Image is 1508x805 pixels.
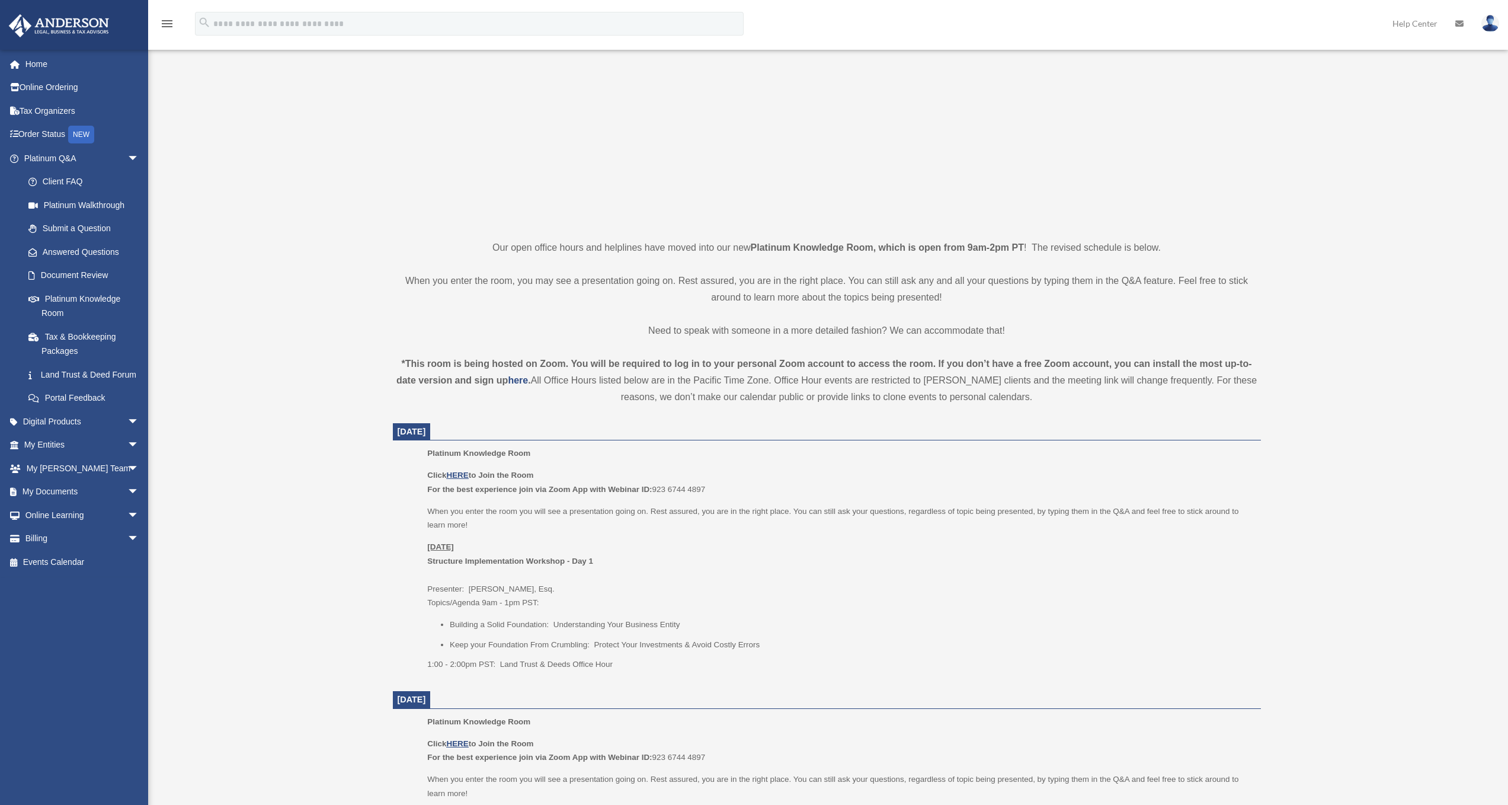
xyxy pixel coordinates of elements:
[8,146,157,170] a: Platinum Q&Aarrow_drop_down
[17,217,157,241] a: Submit a Question
[427,449,530,458] span: Platinum Knowledge Room
[427,504,1252,532] p: When you enter the room you will see a presentation going on. Rest assured, you are in the right ...
[17,170,157,194] a: Client FAQ
[17,193,157,217] a: Platinum Walkthrough
[127,456,151,481] span: arrow_drop_down
[427,542,454,551] u: [DATE]
[508,375,528,385] a: here
[8,99,157,123] a: Tax Organizers
[427,739,533,748] b: Click to Join the Room
[8,123,157,147] a: Order StatusNEW
[427,717,530,726] span: Platinum Knowledge Room
[127,480,151,504] span: arrow_drop_down
[127,503,151,528] span: arrow_drop_down
[17,264,157,287] a: Document Review
[8,76,157,100] a: Online Ordering
[5,14,113,37] img: Anderson Advisors Platinum Portal
[427,772,1252,800] p: When you enter the room you will see a presentation going on. Rest assured, you are in the right ...
[427,468,1252,496] p: 923 6744 4897
[427,485,652,494] b: For the best experience join via Zoom App with Webinar ID:
[450,618,1253,632] li: Building a Solid Foundation: Understanding Your Business Entity
[127,146,151,171] span: arrow_drop_down
[1481,15,1499,32] img: User Pic
[393,273,1261,306] p: When you enter the room, you may see a presentation going on. Rest assured, you are in the right ...
[8,410,157,433] a: Digital Productsarrow_drop_down
[751,242,1024,253] strong: Platinum Knowledge Room, which is open from 9am-2pm PT
[8,480,157,504] a: My Documentsarrow_drop_down
[427,540,1252,610] p: Presenter: [PERSON_NAME], Esq. Topics/Agenda 9am - 1pm PST:
[393,239,1261,256] p: Our open office hours and helplines have moved into our new ! The revised schedule is below.
[398,427,426,436] span: [DATE]
[427,471,533,480] b: Click to Join the Room
[17,325,157,363] a: Tax & Bookkeeping Packages
[17,240,157,264] a: Answered Questions
[427,557,593,566] b: Structure Implementation Workshop - Day 1
[446,471,468,480] a: HERE
[8,52,157,76] a: Home
[393,356,1261,405] div: All Office Hours listed below are in the Pacific Time Zone. Office Hour events are restricted to ...
[198,16,211,29] i: search
[8,503,157,527] a: Online Learningarrow_drop_down
[127,527,151,551] span: arrow_drop_down
[398,695,426,704] span: [DATE]
[17,287,151,325] a: Platinum Knowledge Room
[427,657,1252,672] p: 1:00 - 2:00pm PST: Land Trust & Deeds Office Hour
[8,456,157,480] a: My [PERSON_NAME] Teamarrow_drop_down
[160,17,174,31] i: menu
[393,322,1261,339] p: Need to speak with someone in a more detailed fashion? We can accommodate that!
[8,527,157,551] a: Billingarrow_drop_down
[450,638,1253,652] li: Keep your Foundation From Crumbling: Protect Your Investments & Avoid Costly Errors
[17,386,157,410] a: Portal Feedback
[446,739,468,748] a: HERE
[17,363,157,386] a: Land Trust & Deed Forum
[127,433,151,458] span: arrow_drop_down
[127,410,151,434] span: arrow_drop_down
[160,21,174,31] a: menu
[528,375,530,385] strong: .
[649,17,1004,218] iframe: 231110_Toby_KnowledgeRoom
[8,433,157,457] a: My Entitiesarrow_drop_down
[427,737,1252,765] p: 923 6744 4897
[396,359,1252,385] strong: *This room is being hosted on Zoom. You will be required to log in to your personal Zoom account ...
[68,126,94,143] div: NEW
[427,753,652,762] b: For the best experience join via Zoom App with Webinar ID:
[8,550,157,574] a: Events Calendar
